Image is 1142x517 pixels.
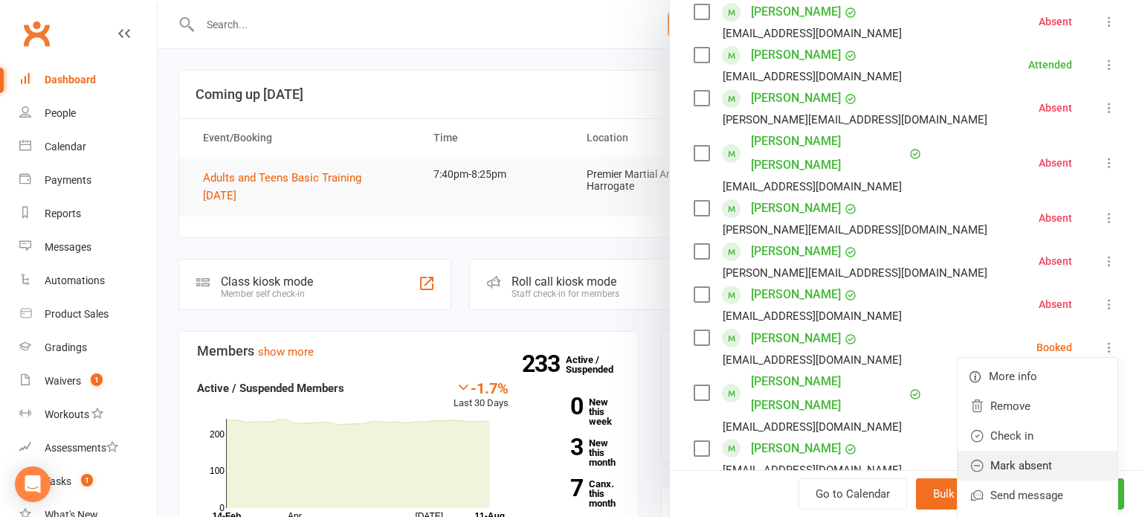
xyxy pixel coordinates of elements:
div: Absent [1039,158,1072,168]
a: Go to Calendar [799,478,907,510]
div: Absent [1039,256,1072,266]
div: [EMAIL_ADDRESS][DOMAIN_NAME] [723,24,902,43]
div: Payments [45,174,91,186]
a: [PERSON_NAME] [751,437,841,460]
a: [PERSON_NAME] [751,43,841,67]
a: Dashboard [19,63,157,97]
a: Assessments [19,431,157,465]
a: [PERSON_NAME] [751,327,841,350]
div: [EMAIL_ADDRESS][DOMAIN_NAME] [723,177,902,196]
a: Send message [958,481,1117,510]
div: Automations [45,274,105,286]
a: Payments [19,164,157,197]
a: Waivers 1 [19,365,157,398]
a: Gradings [19,331,157,365]
div: Absent [1039,213,1072,223]
div: Dashboard [45,74,96,86]
span: 1 [81,474,93,487]
div: Messages [45,241,91,253]
div: Attended [1028,60,1072,70]
a: Clubworx [18,15,55,52]
a: Product Sales [19,298,157,331]
div: Calendar [45,141,86,152]
div: [EMAIL_ADDRESS][DOMAIN_NAME] [723,417,902,437]
div: Workouts [45,408,89,420]
a: People [19,97,157,130]
div: [EMAIL_ADDRESS][DOMAIN_NAME] [723,460,902,480]
a: [PERSON_NAME] [751,86,841,110]
div: [EMAIL_ADDRESS][DOMAIN_NAME] [723,350,902,370]
a: Calendar [19,130,157,164]
div: Gradings [45,341,87,353]
a: [PERSON_NAME] [751,283,841,306]
div: [PERSON_NAME][EMAIL_ADDRESS][DOMAIN_NAME] [723,263,987,283]
a: Reports [19,197,157,231]
div: [EMAIL_ADDRESS][DOMAIN_NAME] [723,306,902,326]
a: Check in [958,421,1117,451]
button: Bulk add attendees [916,478,1045,510]
div: Absent [1039,103,1072,113]
div: [PERSON_NAME][EMAIL_ADDRESS][DOMAIN_NAME] [723,220,987,240]
a: [PERSON_NAME] [751,240,841,263]
div: [PERSON_NAME][EMAIL_ADDRESS][DOMAIN_NAME] [723,110,987,129]
div: Waivers [45,375,81,387]
div: Product Sales [45,308,109,320]
div: Reports [45,208,81,219]
a: More info [958,362,1117,391]
a: Remove [958,391,1117,421]
a: [PERSON_NAME] [PERSON_NAME] [751,370,906,417]
a: Mark absent [958,451,1117,481]
span: More info [989,367,1037,385]
div: Absent [1039,16,1072,27]
div: People [45,107,76,119]
span: 1 [91,373,103,386]
a: Messages [19,231,157,264]
a: [PERSON_NAME] [751,196,841,220]
div: Booked [1036,342,1072,353]
div: Assessments [45,442,118,454]
div: [EMAIL_ADDRESS][DOMAIN_NAME] [723,67,902,86]
div: Tasks [45,475,71,487]
div: Absent [1039,299,1072,309]
div: Open Intercom Messenger [15,466,51,502]
a: [PERSON_NAME] [PERSON_NAME] [751,129,906,177]
a: Tasks 1 [19,465,157,498]
a: Automations [19,264,157,298]
a: Workouts [19,398,157,431]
